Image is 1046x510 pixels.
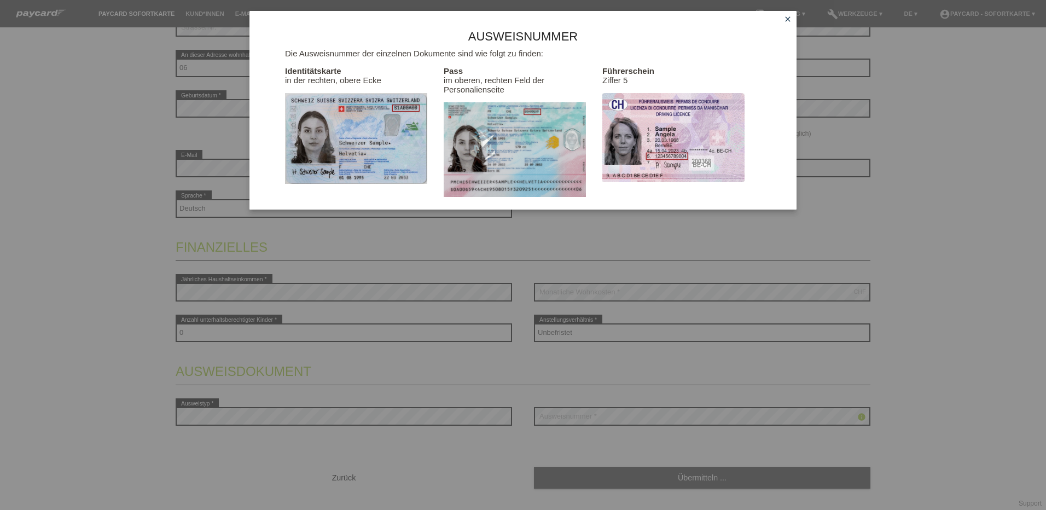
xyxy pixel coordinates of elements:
[781,14,795,26] a: close
[444,66,463,76] b: Pass
[285,49,761,58] p: Die Ausweisnummer der einzelnen Dokumente sind wie folgt zu finden:
[602,66,654,76] b: Führerschein
[444,102,586,197] img: id_document_number_help_passport.png
[602,66,761,85] p: Ziffer 5
[783,15,792,24] i: close
[444,66,602,94] p: im oberen, rechten Feld der Personalienseite
[285,66,341,76] b: Identitätskarte
[285,30,761,43] h1: Ausweisnummer
[602,93,745,182] img: id_document_number_help_driverslicense.png
[285,66,444,85] p: in der rechten, obere Ecke
[285,93,427,183] img: id_document_number_help_id.png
